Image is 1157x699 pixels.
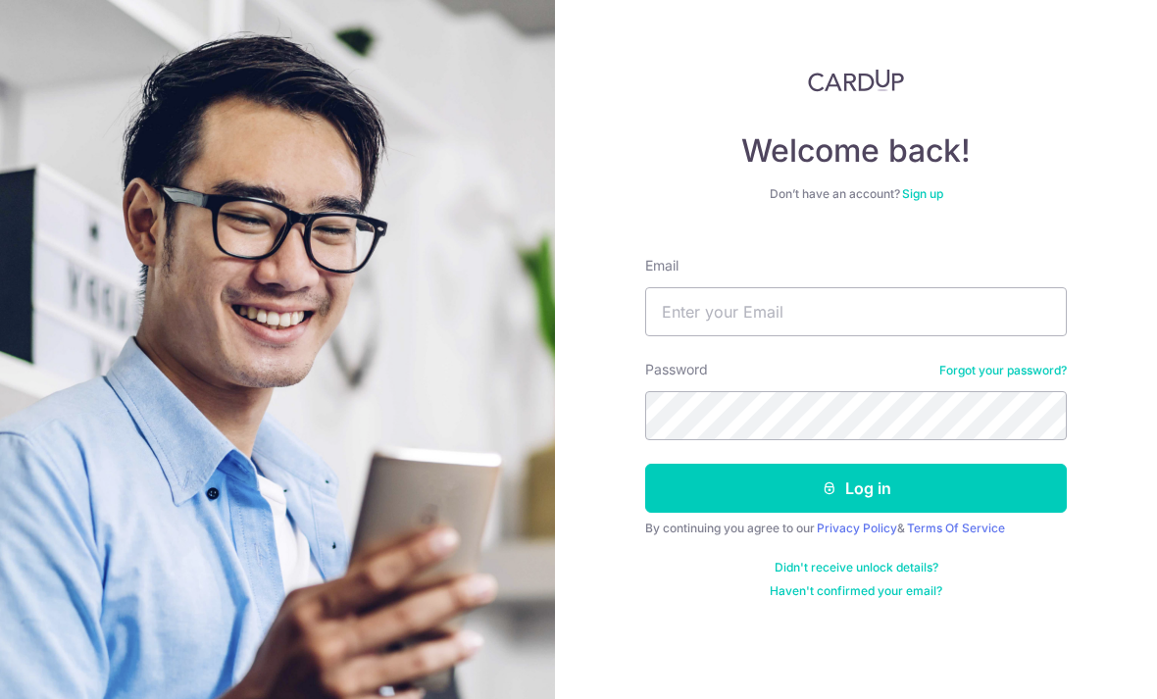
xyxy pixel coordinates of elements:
[645,131,1067,171] h4: Welcome back!
[770,583,942,599] a: Haven't confirmed your email?
[775,560,938,575] a: Didn't receive unlock details?
[939,363,1067,378] a: Forgot your password?
[645,186,1067,202] div: Don’t have an account?
[645,287,1067,336] input: Enter your Email
[645,521,1067,536] div: By continuing you agree to our &
[645,360,708,379] label: Password
[645,464,1067,513] button: Log in
[902,186,943,201] a: Sign up
[645,256,679,275] label: Email
[907,521,1005,535] a: Terms Of Service
[817,521,897,535] a: Privacy Policy
[808,69,904,92] img: CardUp Logo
